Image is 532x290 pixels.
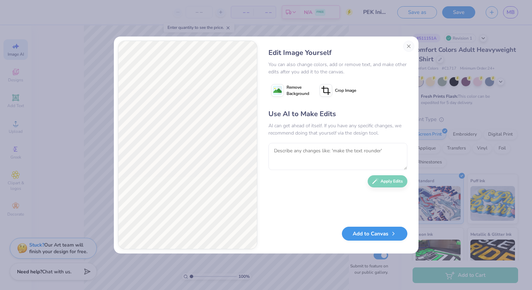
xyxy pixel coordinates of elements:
[268,82,312,99] button: Remove Background
[268,48,407,58] div: Edit Image Yourself
[403,41,414,52] button: Close
[287,84,309,97] span: Remove Background
[342,227,407,241] button: Add to Canvas
[268,109,407,119] div: Use AI to Make Edits
[335,87,356,94] span: Crop Image
[317,82,360,99] button: Crop Image
[268,122,407,137] div: AI can get ahead of itself. If you have any specific changes, we recommend doing that yourself vi...
[268,61,407,75] div: You can also change colors, add or remove text, and make other edits after you add it to the canvas.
